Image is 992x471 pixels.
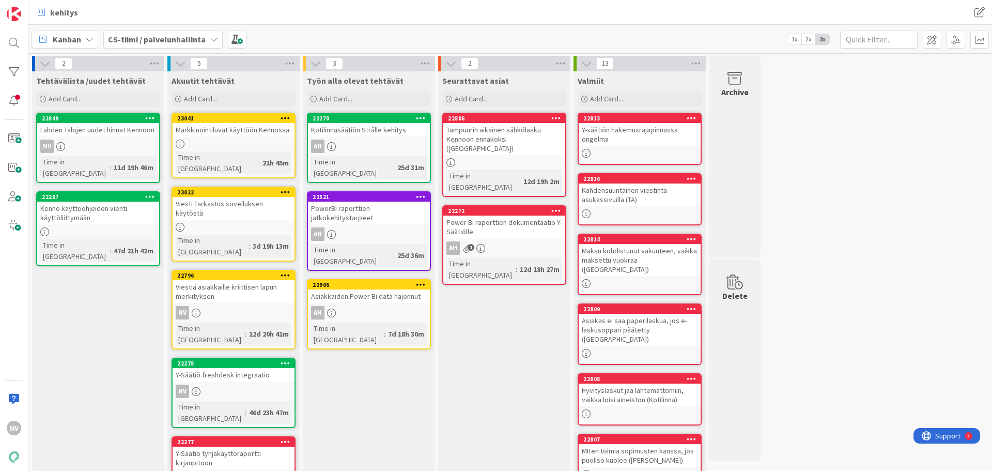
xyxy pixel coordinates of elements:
div: 25d 36m [395,250,427,261]
div: Asiakkaiden Power Bi data hajonnut [308,290,430,303]
a: 22272Power Bi raporttien dokumentaatio Y-SäätiölleAHTime in [GEOGRAPHIC_DATA]:12d 18h 27m [442,205,566,285]
div: 22796 [177,272,295,279]
div: Y-Säätiö freshdesk integraatio [173,368,295,382]
div: AH [308,140,430,153]
span: : [519,176,521,187]
div: 22278 [177,360,295,367]
div: 22270 [308,114,430,123]
div: Kenno käyttöohjeiden vienti käyttöliittymään [37,202,159,224]
div: AH [308,306,430,320]
span: 2 [55,57,72,70]
div: AH [311,227,324,241]
div: Time in [GEOGRAPHIC_DATA] [176,401,245,424]
a: 22796Viestiä asiakkaille kriittisen lapun merkityksenNVTime in [GEOGRAPHIC_DATA]:12d 20h 41m [172,270,296,350]
div: 22813Y-säätiön hakemusrajapinnassa ongelma [579,114,701,146]
div: 22796Viestiä asiakkaille kriittisen lapun merkityksen [173,271,295,303]
div: 22267 [37,192,159,202]
div: 22272 [443,206,565,216]
div: AH [311,140,324,153]
div: Markkinointiluvat käyttöön Kennossa [173,123,295,136]
div: Lahden Talojen uudet hinnat Kennoon [37,123,159,136]
div: Time in [GEOGRAPHIC_DATA] [311,244,393,267]
div: 22807 [579,435,701,444]
span: Valmiit [578,75,604,86]
span: 3 [326,57,343,70]
div: 22906 [313,281,430,288]
div: Tampuurin aikainen sähkölasku Kennoon ennakoksi ([GEOGRAPHIC_DATA]) [443,123,565,155]
div: 22816 [579,174,701,184]
img: avatar [7,450,21,464]
div: 22806 [448,115,565,122]
span: Add Card... [455,94,488,103]
div: Hyvityslaskut jää lähtemättömiin, vaikka loisi aineiston (Kotilinna) [579,384,701,406]
div: 22521 [313,193,430,201]
div: 22808 [579,374,701,384]
a: 22813Y-säätiön hakemusrajapinnassa ongelma [578,113,702,165]
span: Add Card... [319,94,352,103]
div: 46d 23h 47m [246,407,291,418]
a: 22816Kahdensuuntainen viestintä asukassivuilla (TA) [578,173,702,225]
div: 22806Tampuurin aikainen sähkölasku Kennoon ennakoksi ([GEOGRAPHIC_DATA]) [443,114,565,155]
div: Asiakas ei saa paperilaskua, jos e-laskusoppari päätetty ([GEOGRAPHIC_DATA]) [579,314,701,346]
a: 22270Kotilinnasäätiön Strålle kehitysAHTime in [GEOGRAPHIC_DATA]:25d 31m [307,113,431,183]
div: 22796 [173,271,295,280]
div: 22521PowerBi raporttien jatkokehitystarpeet [308,192,430,224]
div: NV [173,306,295,320]
div: Time in [GEOGRAPHIC_DATA] [311,156,393,179]
span: Add Card... [184,94,217,103]
a: 22806Tampuurin aikainen sähkölasku Kennoon ennakoksi ([GEOGRAPHIC_DATA])Time in [GEOGRAPHIC_DATA]... [442,113,566,197]
div: Archive [721,86,749,98]
div: NV [37,140,159,153]
div: 22816 [583,175,701,183]
div: Time in [GEOGRAPHIC_DATA] [311,323,384,345]
div: 12d 18h 27m [517,264,562,275]
div: NV [7,421,21,435]
span: : [110,245,111,256]
div: 22813 [583,115,701,122]
span: kehitys [50,6,78,19]
a: kehitys [32,3,84,22]
div: MIten toimia sopimusten kanssa, jos puoliso kuolee ([PERSON_NAME]) [579,444,701,467]
a: 22814Maksu kohdistunut vakuuteen, vaikka maksettu vuokraa ([GEOGRAPHIC_DATA]) [578,234,702,295]
div: Time in [GEOGRAPHIC_DATA] [176,323,245,345]
div: AH [311,306,324,320]
div: 22813 [579,114,701,123]
span: Seurattavat asiat [442,75,509,86]
div: 22906 [308,280,430,290]
div: 22906Asiakkaiden Power Bi data hajonnut [308,280,430,303]
div: 23022 [177,189,295,196]
div: 22809 [583,306,701,313]
img: Visit kanbanzone.com [7,7,21,21]
div: 21h 45m [260,157,291,169]
div: 25d 31m [395,162,427,173]
div: 23022 [173,188,295,197]
a: 22849Lahden Talojen uudet hinnat KennoonNVTime in [GEOGRAPHIC_DATA]:11d 19h 46m [36,113,160,183]
span: : [393,250,395,261]
div: 22277 [173,437,295,447]
span: 2 [461,57,478,70]
div: AH [308,227,430,241]
span: 5 [190,57,208,70]
div: Y-Säätiö tyhjäkäyttöraportti kirjanpitoon [173,447,295,469]
span: Kanban [53,33,81,45]
b: CS-tiimi / palvelunhallinta [108,34,206,44]
input: Quick Filter... [840,30,918,49]
div: 22814Maksu kohdistunut vakuuteen, vaikka maksettu vuokraa ([GEOGRAPHIC_DATA]) [579,235,701,276]
div: 22278Y-Säätiö freshdesk integraatio [173,359,295,382]
div: 23022Viesti Tarkastus sovelluksen käytöstä [173,188,295,220]
span: Add Card... [49,94,82,103]
div: 22816Kahdensuuntainen viestintä asukassivuilla (TA) [579,174,701,206]
div: 4 [54,4,56,12]
div: 23041 [173,114,295,123]
span: : [258,157,260,169]
a: 23041Markkinointiluvat käyttöön KennossaTime in [GEOGRAPHIC_DATA]:21h 45m [172,113,296,178]
span: 1x [787,34,801,44]
div: Time in [GEOGRAPHIC_DATA] [446,258,516,281]
div: 7d 18h 30m [385,328,427,340]
div: Time in [GEOGRAPHIC_DATA] [446,170,519,193]
div: 22809 [579,305,701,314]
div: Time in [GEOGRAPHIC_DATA] [40,239,110,262]
span: : [384,328,385,340]
span: Support [22,2,47,14]
div: Y-säätiön hakemusrajapinnassa ongelma [579,123,701,146]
